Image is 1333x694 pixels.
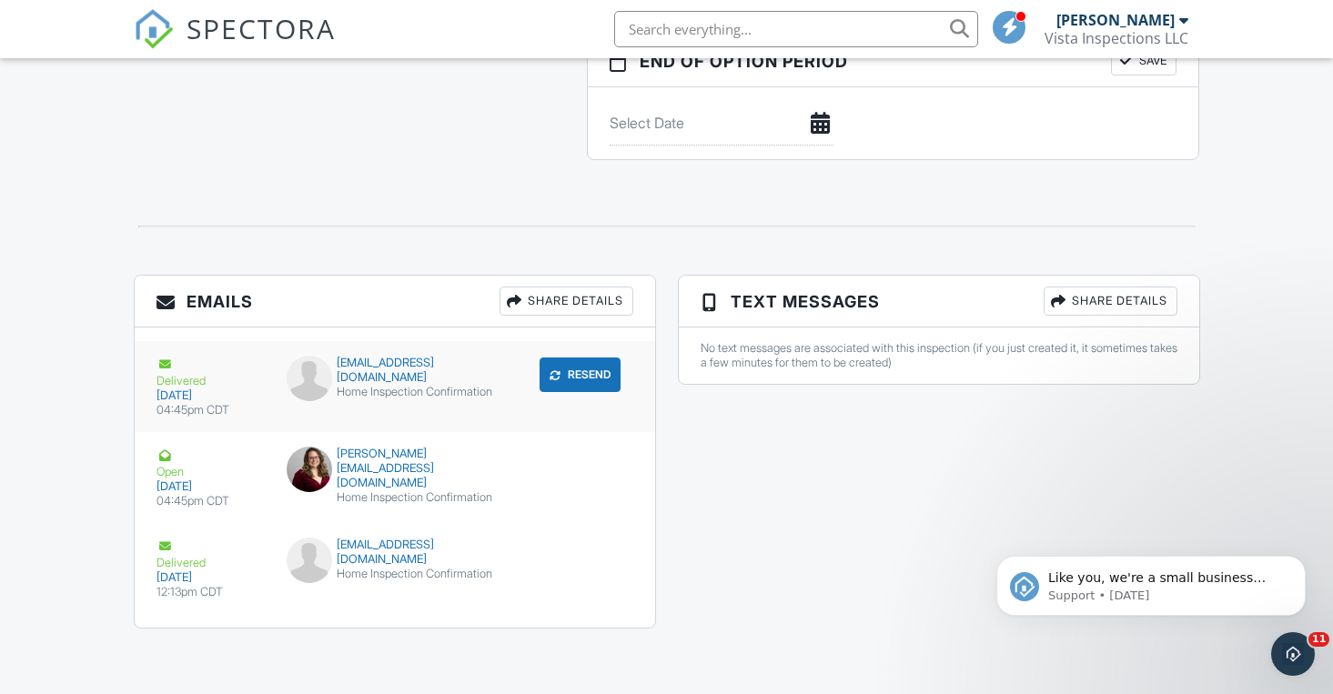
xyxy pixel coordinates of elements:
[287,356,332,401] img: default-user-f0147aede5fd5fa78ca7ade42f37bd4542148d508eef1c3d3ea960f66861d68b.jpg
[614,11,978,47] input: Search everything...
[500,287,633,316] div: Share Details
[134,25,336,63] a: SPECTORA
[157,494,265,508] div: 04:45pm CDT
[610,101,833,146] input: Select Date
[1044,287,1177,316] div: Share Details
[79,53,311,157] span: Like you, we're a small business that relies on reviews to grow. If you have a few minutes, we'd ...
[135,523,655,614] a: Delivered [DATE] 12:13pm CDT [EMAIL_ADDRESS][DOMAIN_NAME] Home Inspection Confirmation
[157,447,265,479] div: Open
[701,341,1177,370] div: No text messages are associated with this inspection (if you just created it, it sometimes takes ...
[287,356,503,385] div: [EMAIL_ADDRESS][DOMAIN_NAME]
[287,490,503,505] div: Home Inspection Confirmation
[640,49,848,74] span: End of Option Period
[134,9,174,49] img: The Best Home Inspection Software - Spectora
[1045,29,1188,47] div: Vista Inspections LLC
[287,447,332,492] img: data
[157,388,265,403] div: [DATE]
[135,432,655,523] a: Open [DATE] 04:45pm CDT [PERSON_NAME][EMAIL_ADDRESS][DOMAIN_NAME] Home Inspection Confirmation
[969,518,1333,645] iframe: Intercom notifications message
[187,9,336,47] span: SPECTORA
[287,538,332,583] img: default-user-f0147aede5fd5fa78ca7ade42f37bd4542148d508eef1c3d3ea960f66861d68b.jpg
[157,570,265,585] div: [DATE]
[157,403,265,417] div: 04:45pm CDT
[135,341,655,432] a: Delivered [DATE] 04:45pm CDT [EMAIL_ADDRESS][DOMAIN_NAME] Home Inspection Confirmation Resend
[679,276,1199,327] h3: Text Messages
[287,538,503,567] div: [EMAIL_ADDRESS][DOMAIN_NAME]
[287,385,503,399] div: Home Inspection Confirmation
[540,357,621,392] button: Resend
[157,538,265,570] div: Delivered
[1308,632,1329,647] span: 11
[157,356,265,388] div: Delivered
[1056,11,1175,29] div: [PERSON_NAME]
[1111,46,1176,75] button: Save
[157,585,265,599] div: 12:13pm CDT
[135,276,655,327] h3: Emails
[287,447,503,490] div: [PERSON_NAME][EMAIL_ADDRESS][DOMAIN_NAME]
[79,70,314,86] p: Message from Support, sent 1d ago
[287,567,503,581] div: Home Inspection Confirmation
[1271,632,1315,676] iframe: Intercom live chat
[157,479,265,494] div: [DATE]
